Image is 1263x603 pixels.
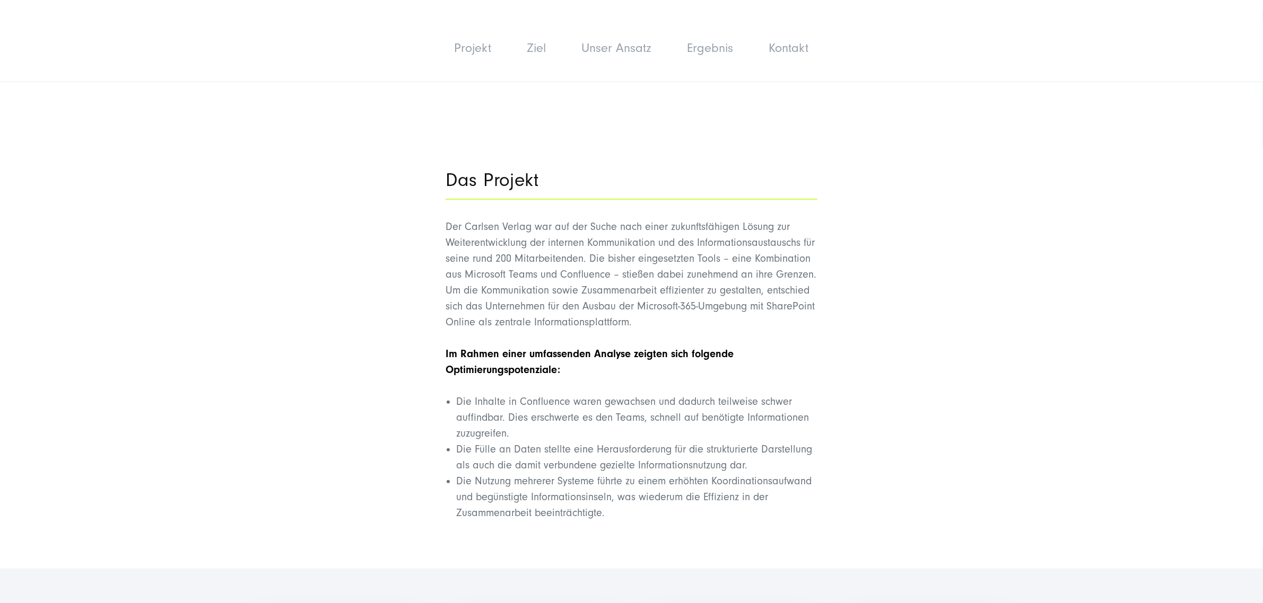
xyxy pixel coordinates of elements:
a: Unser Ansatz [582,41,652,55]
li: Die Nutzung mehrerer Systeme führte zu einem erhöhten Koordinationsaufwand und begünstigte Inform... [456,473,817,521]
a: Projekt [455,41,492,55]
p: Der Carlsen Verlag war auf der Suche nach einer zukunftsfähigen Lösung zur Weiterentwicklung der ... [446,219,817,330]
a: Ziel [527,41,546,55]
li: Die Fülle an Daten stellte eine Herausforderung für die strukturierte Darstellung als auch die da... [456,441,817,473]
a: Kontakt [769,41,809,55]
span: Im Rahmen einer umfassenden Analyse zeigten sich folgende Optimierungspotenziale: [446,348,734,376]
h2: Das Projekt [446,169,817,192]
li: Die Inhalte in Confluence waren gewachsen und dadurch teilweise schwer auffindbar. Dies erschwert... [456,394,817,441]
a: Ergebnis [687,41,734,55]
